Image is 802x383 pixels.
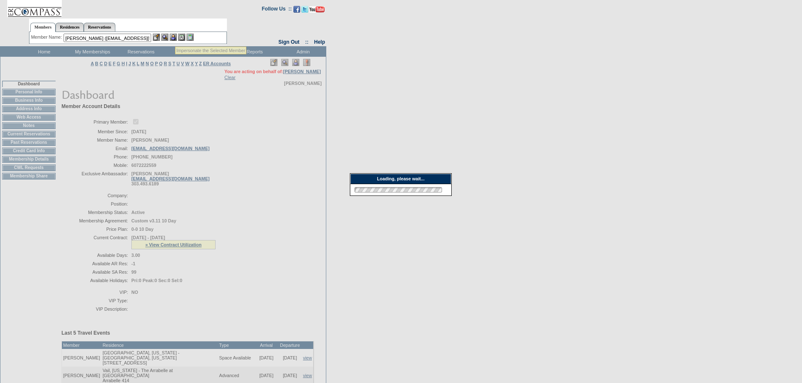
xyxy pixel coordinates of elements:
img: View [161,34,168,41]
img: Impersonate [170,34,177,41]
a: Sign Out [278,39,299,45]
img: loading.gif [352,186,445,194]
img: Follow us on Twitter [301,6,308,13]
a: Subscribe to our YouTube Channel [309,8,325,13]
a: Follow us on Twitter [301,8,308,13]
a: Residences [56,23,84,32]
img: Reservations [178,34,185,41]
div: Member Name: [31,34,64,41]
a: Help [314,39,325,45]
td: Follow Us :: [262,5,292,15]
a: Reservations [84,23,115,32]
div: Loading, please wait... [350,174,451,184]
a: Members [30,23,56,32]
img: b_edit.gif [153,34,160,41]
a: Become our fan on Facebook [293,8,300,13]
span: :: [305,39,309,45]
img: Subscribe to our YouTube Channel [309,6,325,13]
img: Become our fan on Facebook [293,6,300,13]
img: b_calculator.gif [187,34,194,41]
